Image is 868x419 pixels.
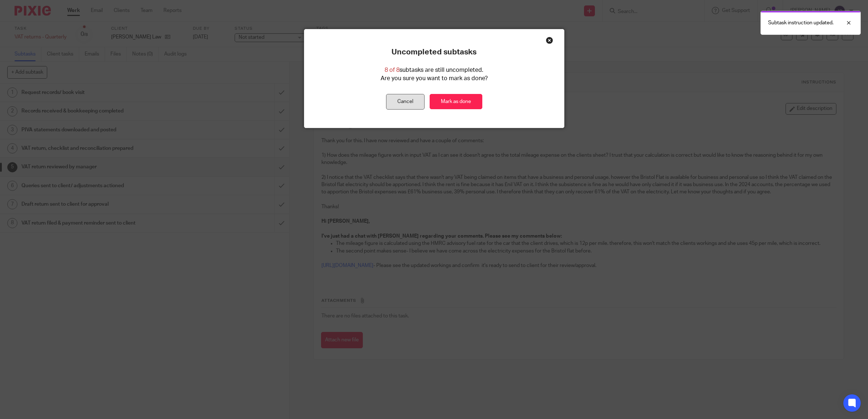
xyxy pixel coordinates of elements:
button: Cancel [386,94,425,110]
p: Subtask instruction updated. [768,19,833,26]
a: Mark as done [430,94,482,110]
p: Are you sure you want to mark as done? [381,74,488,83]
div: Close this dialog window [546,37,553,44]
p: subtasks are still uncompleted. [385,66,483,74]
span: 8 of 8 [385,67,399,73]
p: Uncompleted subtasks [392,48,476,57]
